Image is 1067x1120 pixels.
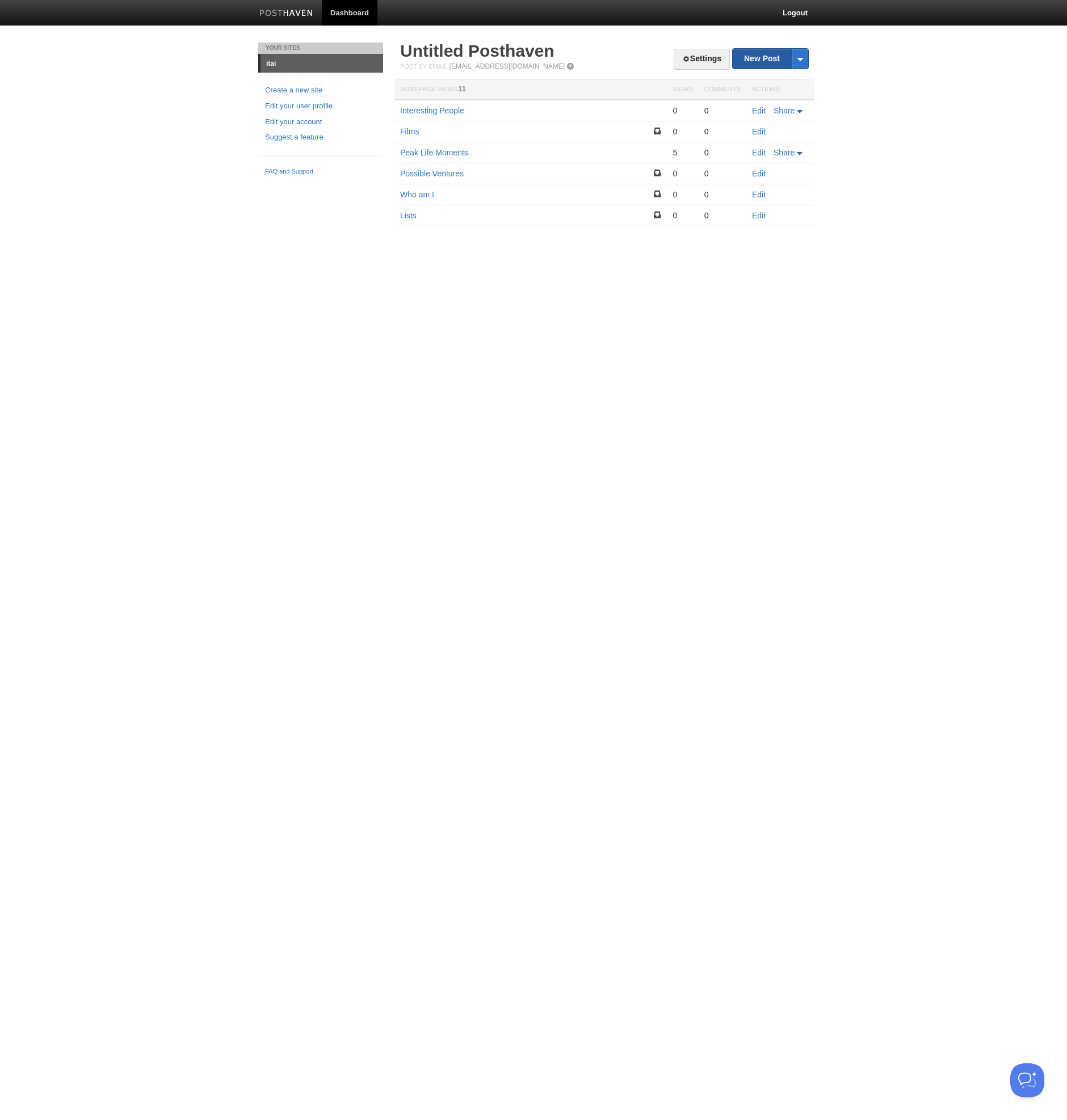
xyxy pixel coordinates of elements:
a: Interesting People [400,106,464,115]
a: Peak Life Moments [400,148,468,157]
div: 0 [704,147,741,158]
a: [EMAIL_ADDRESS][DOMAIN_NAME] [450,62,565,70]
a: Edit [752,148,766,157]
div: 5 [673,147,692,158]
th: Comments [699,79,746,100]
th: Homepage Views [394,79,667,100]
iframe: Help Scout Beacon - Open [1010,1063,1044,1097]
span: 11 [458,85,465,93]
span: Post by Email [400,63,447,70]
a: Untitled Posthaven [400,41,554,60]
th: Actions [746,79,814,100]
a: Who am I [400,190,434,199]
div: 0 [704,210,741,221]
a: Possible Ventures [400,169,464,178]
a: Edit your user profile [265,100,376,112]
li: Your Sites [258,43,383,54]
a: Edit your account [265,116,376,128]
a: Suggest a feature [265,132,376,143]
a: Edit [752,211,766,220]
div: 0 [673,105,692,116]
div: 0 [673,210,692,221]
a: New Post [733,49,808,69]
div: 0 [673,189,692,200]
span: Share [774,148,795,157]
a: Edit [752,127,766,136]
div: 0 [704,168,741,179]
span: Share [774,106,795,115]
a: itai [261,54,383,73]
a: Edit [752,190,766,199]
div: 0 [673,126,692,137]
a: Films [400,127,419,136]
div: 0 [704,126,741,137]
div: 0 [704,189,741,200]
div: 0 [673,168,692,179]
a: Lists [400,211,417,220]
div: 0 [704,105,741,116]
a: FAQ and Support [265,167,376,177]
a: Edit [752,169,766,178]
a: Settings [674,49,730,70]
th: Views [667,79,698,100]
img: Posthaven-bar [259,10,313,18]
a: Edit [752,106,766,115]
a: Create a new site [265,84,376,96]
